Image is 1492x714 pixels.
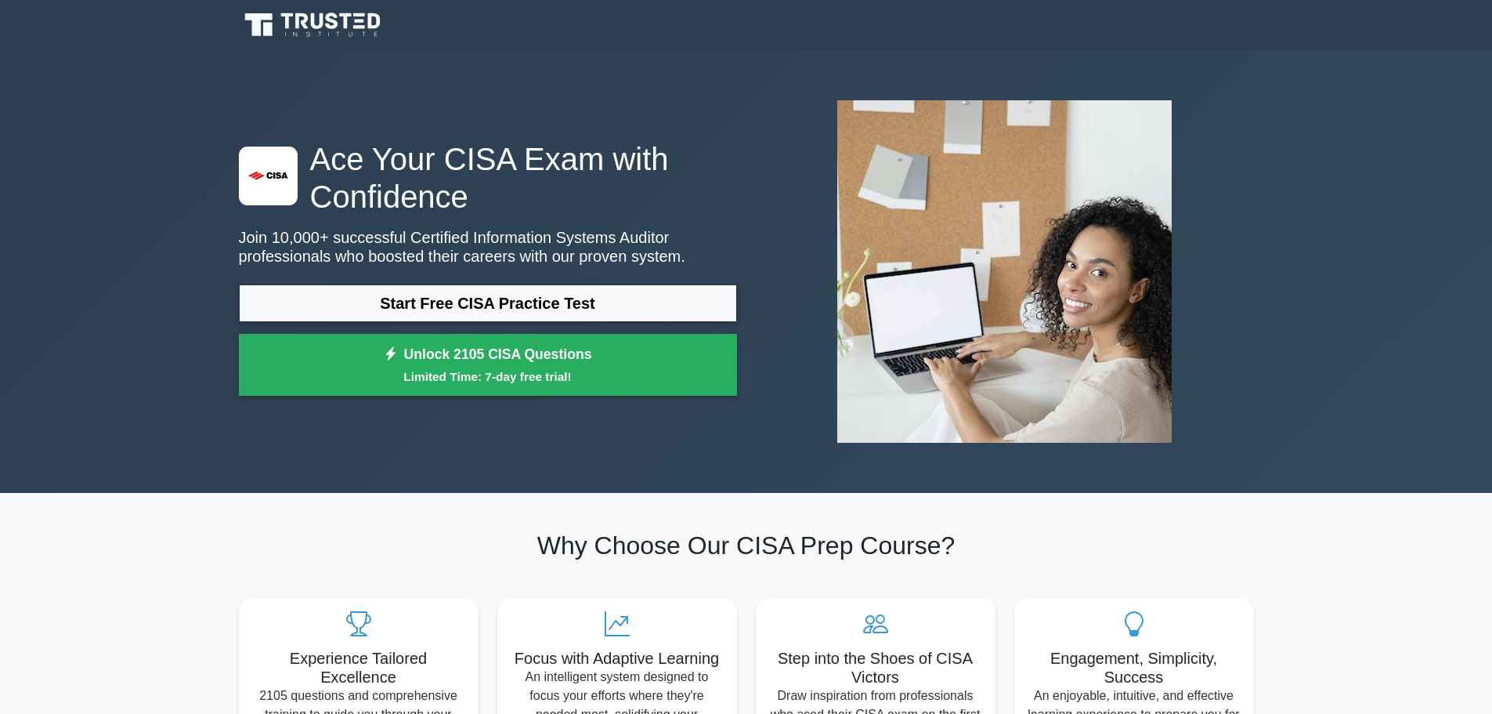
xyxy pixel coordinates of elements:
[258,368,717,386] small: Limited Time: 7-day free trial!
[251,649,466,687] h5: Experience Tailored Excellence
[510,649,724,668] h5: Focus with Adaptive Learning
[1027,649,1241,687] h5: Engagement, Simplicity, Success
[239,531,1254,560] h2: Why Choose Our CISA Prep Course?
[239,334,737,397] a: Unlock 2105 CISA QuestionsLimited Time: 7-day free trial!
[239,285,737,322] a: Start Free CISA Practice Test
[768,649,983,687] h5: Step into the Shoes of CISA Victors
[239,228,737,266] p: Join 10,000+ successful Certified Information Systems Auditor professionals who boosted their car...
[239,140,737,216] h1: Ace Your CISA Exam with Confidence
